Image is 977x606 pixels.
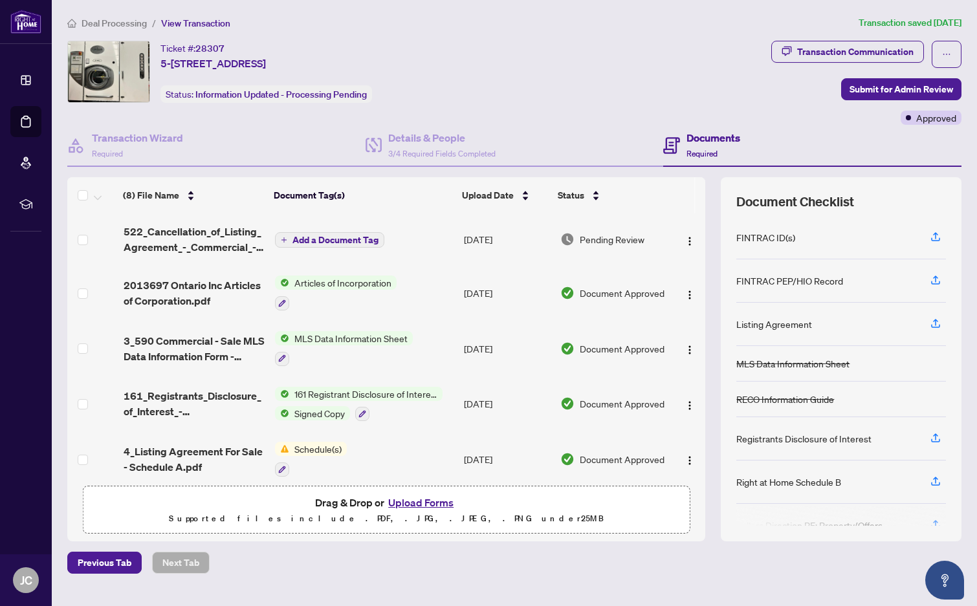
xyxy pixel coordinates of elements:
img: Status Icon [275,276,289,290]
div: Ticket #: [160,41,225,56]
button: Logo [679,229,700,250]
span: MLS Data Information Sheet [289,331,413,345]
th: Document Tag(s) [269,177,457,213]
img: logo [10,10,41,34]
div: Right at Home Schedule B [736,475,841,489]
span: Approved [916,111,956,125]
button: Logo [679,338,700,359]
article: Transaction saved [DATE] [859,16,961,30]
span: Required [686,149,718,158]
th: Status [553,177,669,213]
button: Logo [679,393,700,414]
button: Status Icon161 Registrant Disclosure of Interest - Disposition ofPropertyStatus IconSigned Copy [275,387,443,422]
span: Document Approved [580,341,664,356]
div: FINTRAC PEP/HIO Record [736,274,843,288]
span: 522_Cancellation_of_Listing_Agreement_-_Commercial_-_Auth_to_Offer_for_Sale_-__PropTx 2.pdf [124,224,265,255]
div: Status: [160,85,372,103]
span: 161 Registrant Disclosure of Interest - Disposition ofProperty [289,387,443,401]
div: RECO Information Guide [736,392,834,406]
li: / [152,16,156,30]
h4: Transaction Wizard [92,130,183,146]
img: Document Status [560,341,575,356]
span: plus [281,237,287,243]
img: IMG-N11896357_1.jpg [68,41,149,102]
img: Logo [685,236,695,246]
span: Pending Review [580,232,644,246]
button: Status IconArticles of Incorporation [275,276,397,310]
span: 4_Listing Agreement For Sale - Schedule A.pdf [124,444,265,475]
td: [DATE] [459,376,555,432]
img: Document Status [560,452,575,466]
div: FINTRAC ID(s) [736,230,795,244]
span: 2013697 Ontario Inc Articles of Corporation.pdf [124,277,265,308]
span: ellipsis [942,50,951,59]
span: Status [558,188,584,202]
th: Upload Date [457,177,553,213]
span: 3/4 Required Fields Completed [388,149,496,158]
button: Next Tab [152,552,210,574]
span: Schedule(s) [289,442,347,456]
button: Add a Document Tag [275,232,384,248]
img: Status Icon [275,442,289,456]
span: 161_Registrants_Disclosure_of_Interest_-_Disposition_of_Property_-_PropTx-[PERSON_NAME] 6 EXECUTE... [124,388,265,419]
h4: Documents [686,130,740,146]
td: [DATE] [459,213,555,265]
span: Submit for Admin Review [850,79,953,100]
img: Logo [685,400,695,411]
span: Articles of Incorporation [289,276,397,290]
img: Document Status [560,396,575,411]
span: Drag & Drop or [315,494,457,511]
span: Drag & Drop orUpload FormsSupported files include .PDF, .JPG, .JPEG, .PNG under25MB [83,486,689,534]
span: Document Approved [580,286,664,300]
span: 28307 [195,43,225,54]
button: Logo [679,283,700,303]
img: Status Icon [275,406,289,420]
img: Document Status [560,286,575,300]
span: home [67,19,76,28]
button: Status IconSchedule(s) [275,442,347,477]
td: [DATE] [459,265,555,321]
img: Status Icon [275,387,289,401]
span: JC [20,571,32,589]
img: Document Status [560,232,575,246]
span: Previous Tab [78,552,131,573]
button: Logo [679,449,700,470]
td: [DATE] [459,431,555,487]
th: (8) File Name [118,177,269,213]
span: (8) File Name [123,188,179,202]
button: Previous Tab [67,552,142,574]
button: Upload Forms [384,494,457,511]
div: Transaction Communication [797,41,914,62]
span: 5-[STREET_ADDRESS] [160,56,266,71]
img: Logo [685,455,695,466]
span: Signed Copy [289,406,350,420]
button: Transaction Communication [771,41,924,63]
span: Deal Processing [82,17,147,29]
span: Document Checklist [736,193,854,211]
span: Document Approved [580,452,664,466]
img: Status Icon [275,331,289,345]
h4: Details & People [388,130,496,146]
span: Upload Date [462,188,514,202]
span: 3_590 Commercial - Sale MLS Data Information Form - PropTx-[PERSON_NAME].pdf [124,333,265,364]
div: Listing Agreement [736,317,812,331]
div: MLS Data Information Sheet [736,356,850,371]
p: Supported files include .PDF, .JPG, .JPEG, .PNG under 25 MB [91,511,681,526]
td: [DATE] [459,321,555,376]
div: Registrants Disclosure of Interest [736,431,872,446]
button: Submit for Admin Review [841,78,961,100]
img: Logo [685,345,695,355]
span: View Transaction [161,17,230,29]
button: Open asap [925,561,964,600]
span: Information Updated - Processing Pending [195,89,367,100]
span: Required [92,149,123,158]
button: Status IconMLS Data Information Sheet [275,331,413,366]
span: Document Approved [580,396,664,411]
img: Logo [685,290,695,300]
span: Add a Document Tag [292,235,379,244]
